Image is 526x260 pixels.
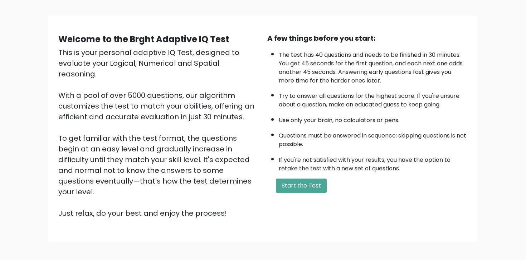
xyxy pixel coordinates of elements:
[279,112,468,125] li: Use only your brain, no calculators or pens.
[279,128,468,149] li: Questions must be answered in sequence; skipping questions is not possible.
[267,33,468,44] div: A few things before you start:
[276,179,327,193] button: Start the Test
[58,47,259,219] div: This is your personal adaptive IQ Test, designed to evaluate your Logical, Numerical and Spatial ...
[279,88,468,109] li: Try to answer all questions for the highest score. If you're unsure about a question, make an edu...
[58,33,229,45] b: Welcome to the Brght Adaptive IQ Test
[279,47,468,85] li: The test has 40 questions and needs to be finished in 30 minutes. You get 45 seconds for the firs...
[279,152,468,173] li: If you're not satisfied with your results, you have the option to retake the test with a new set ...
